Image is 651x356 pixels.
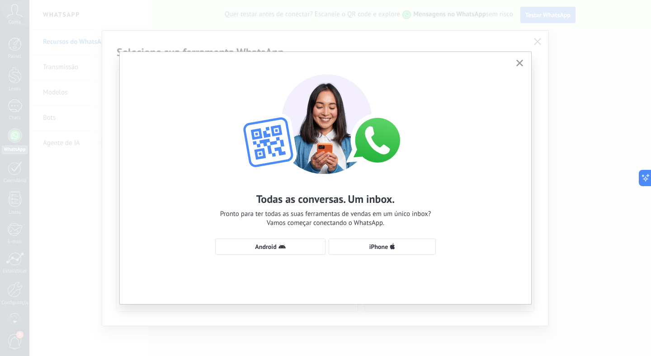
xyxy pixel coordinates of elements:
[220,210,431,228] span: Pronto para ter todas as suas ferramentas de vendas em um único inbox? Vamos começar conectando o...
[256,192,395,206] h2: Todas as conversas. Um inbox.
[369,244,388,250] span: iPhone
[226,66,425,174] img: wa-lite-select-device.png
[255,244,276,250] span: Android
[215,239,325,255] button: Android
[329,239,436,255] button: iPhone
